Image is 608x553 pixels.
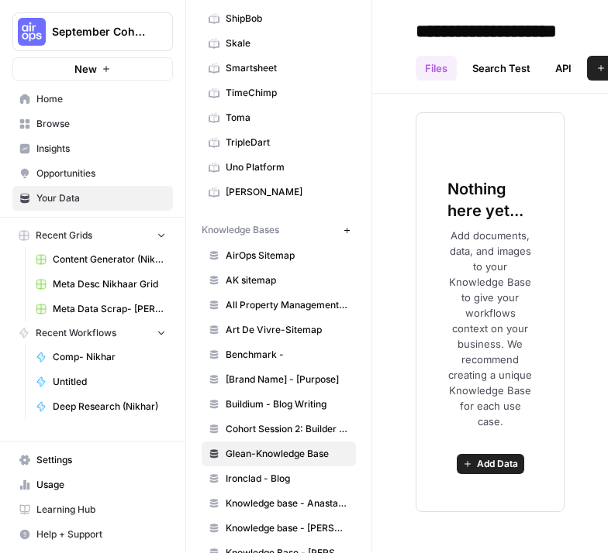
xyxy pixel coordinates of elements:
a: API [546,56,581,81]
span: Untitled [53,375,166,389]
span: AK sitemap [226,273,349,287]
button: Help + Support [12,522,173,547]
span: Cohort Session 2: Builder Exercise [226,422,349,436]
span: All Property Management - Sitemap [226,298,349,312]
a: Buildium - Blog Writing [202,392,356,417]
span: Meta Data Scrap- [PERSON_NAME] [53,302,166,316]
a: [PERSON_NAME] [202,180,356,204]
a: Meta Data Scrap- [PERSON_NAME] [29,297,173,321]
span: Meta Desc Nikhaar Grid [53,277,166,291]
span: Usage [36,478,166,492]
a: Insights [12,136,173,161]
span: Comp- Nikhar [53,350,166,364]
a: Learning Hub [12,497,173,522]
span: Settings [36,453,166,467]
span: TimeChimp [226,86,349,100]
span: [Brand Name] - [Purpose] [226,373,349,386]
a: Toma [202,105,356,130]
span: Help + Support [36,527,166,541]
a: Glean-Knowledge Base [202,441,356,466]
button: Add Data [457,454,524,474]
a: All Property Management - Sitemap [202,293,356,318]
span: Insights [36,142,166,156]
span: AirOps Sitemap [226,249,349,263]
a: AK sitemap [202,268,356,293]
span: Recent Grids [36,228,92,242]
a: Settings [12,448,173,472]
span: Opportunities [36,167,166,180]
a: Knowledge base - Anastasia [202,491,356,516]
a: Smartsheet [202,56,356,81]
a: Deep Research (Nikhar) [29,394,173,419]
span: ShipBob [226,12,349,26]
span: Add documents, data, and images to your Knowledge Base to give your workflows context on your bus... [447,228,533,429]
button: New [12,57,173,81]
a: Usage [12,472,173,497]
a: Search Test [463,56,540,81]
a: Files [416,56,457,81]
a: Skale [202,31,356,56]
span: Nothing here yet... [447,178,533,222]
span: Toma [226,111,349,125]
a: Ironclad - Blog [202,466,356,491]
a: Your Data [12,186,173,211]
button: Workspace: September Cohort [12,12,173,51]
span: Art De Vivre-Sitemap [226,323,349,337]
span: Content Generator (Nikhar) Grid [53,252,166,266]
span: Your Data [36,191,166,205]
span: TripleDart [226,136,349,149]
a: Browse [12,112,173,136]
a: Meta Desc Nikhaar Grid [29,272,173,297]
span: Deep Research (Nikhar) [53,400,166,414]
span: Skale [226,36,349,50]
span: Smartsheet [226,61,349,75]
span: Ironclad - Blog [226,472,349,486]
span: Learning Hub [36,503,166,517]
span: Buildium - Blog Writing [226,397,349,411]
a: Content Generator (Nikhar) Grid [29,247,173,272]
a: AirOps Sitemap [202,243,356,268]
a: Cohort Session 2: Builder Exercise [202,417,356,441]
a: Art De Vivre-Sitemap [202,318,356,342]
span: [PERSON_NAME] [226,185,349,199]
img: September Cohort Logo [18,18,46,46]
button: Recent Workflows [12,321,173,345]
span: Add Data [477,457,518,471]
a: Benchmark - [202,342,356,367]
span: Benchmark - [226,348,349,362]
span: Knowledge base - Anastasia [226,496,349,510]
span: September Cohort [52,24,146,39]
span: Browse [36,117,166,131]
a: Opportunities [12,161,173,186]
a: [Brand Name] - [Purpose] [202,367,356,392]
a: TripleDart [202,130,356,155]
a: Untitled [29,369,173,394]
span: Uno Platform [226,160,349,174]
a: Uno Platform [202,155,356,180]
button: Recent Grids [12,224,173,247]
span: New [74,61,97,77]
a: Home [12,87,173,112]
a: Comp- Nikhar [29,345,173,369]
span: Knowledge base - [PERSON_NAME] [226,521,349,535]
span: Glean-Knowledge Base [226,447,349,461]
span: Knowledge Bases [202,223,279,237]
a: Knowledge base - [PERSON_NAME] [202,516,356,541]
span: Recent Workflows [36,326,116,340]
span: Home [36,92,166,106]
a: TimeChimp [202,81,356,105]
a: ShipBob [202,6,356,31]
